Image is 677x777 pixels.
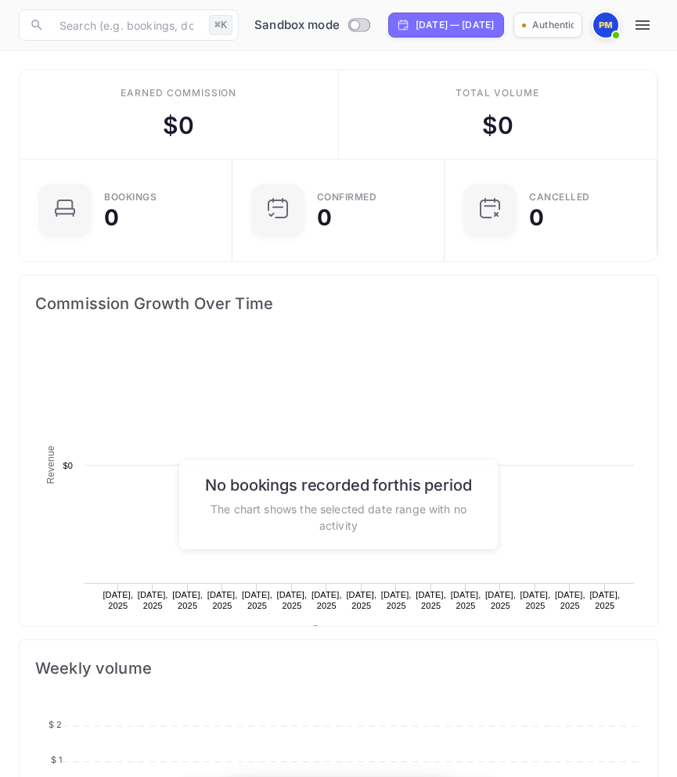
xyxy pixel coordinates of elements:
[45,445,56,484] text: Revenue
[416,590,446,610] text: [DATE], 2025
[346,590,376,610] text: [DATE], 2025
[138,590,168,610] text: [DATE], 2025
[593,13,618,38] img: Peter Mwandya
[456,86,539,100] div: Total volume
[104,207,119,228] div: 0
[49,719,62,730] tspan: $ 2
[35,656,642,681] span: Weekly volume
[451,590,481,610] text: [DATE], 2025
[277,590,308,610] text: [DATE], 2025
[103,590,133,610] text: [DATE], 2025
[311,590,342,610] text: [DATE], 2025
[50,9,203,41] input: Search (e.g. bookings, documentation)
[555,590,585,610] text: [DATE], 2025
[254,16,340,34] span: Sandbox mode
[381,590,412,610] text: [DATE], 2025
[172,590,203,610] text: [DATE], 2025
[485,590,516,610] text: [DATE], 2025
[207,590,238,610] text: [DATE], 2025
[242,590,272,610] text: [DATE], 2025
[195,501,483,534] p: The chart shows the selected date range with no activity
[121,86,236,100] div: Earned commission
[163,108,194,143] div: $ 0
[35,291,642,316] span: Commission Growth Over Time
[529,192,590,202] div: CANCELLED
[317,192,377,202] div: Confirmed
[482,108,513,143] div: $ 0
[209,15,232,35] div: ⌘K
[195,476,483,495] h6: No bookings recorded for this period
[317,207,332,228] div: 0
[248,16,376,34] div: Switch to Production mode
[51,754,62,765] tspan: $ 1
[520,590,551,610] text: [DATE], 2025
[532,18,574,32] p: Authenticating...
[104,192,157,202] div: Bookings
[529,207,544,228] div: 0
[416,18,494,32] div: [DATE] — [DATE]
[326,625,366,636] text: Revenue
[589,590,620,610] text: [DATE], 2025
[63,461,73,470] text: $0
